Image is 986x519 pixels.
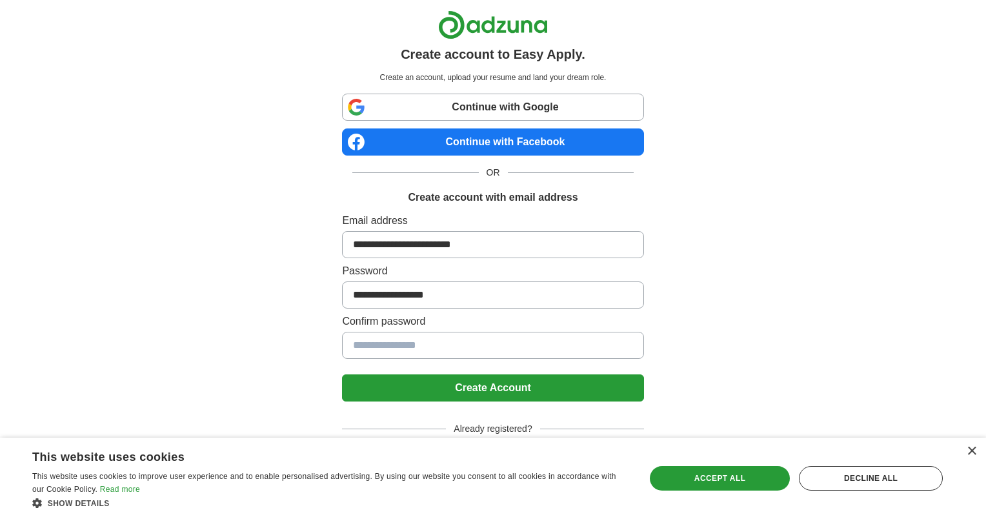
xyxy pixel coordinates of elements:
a: Continue with Facebook [342,128,643,156]
p: Create an account, upload your resume and land your dream role. [345,72,641,83]
label: Confirm password [342,314,643,329]
div: Accept all [650,466,790,491]
div: Show details [32,496,627,509]
label: Email address [342,213,643,229]
button: Create Account [342,374,643,402]
a: Continue with Google [342,94,643,121]
span: OR [479,166,508,179]
span: Show details [48,499,110,508]
h1: Create account with email address [408,190,578,205]
div: Close [967,447,976,456]
a: Read more, opens a new window [100,485,140,494]
label: Password [342,263,643,279]
div: Decline all [799,466,943,491]
img: Adzuna logo [438,10,548,39]
h1: Create account to Easy Apply. [401,45,585,64]
span: Already registered? [446,422,539,436]
span: This website uses cookies to improve user experience and to enable personalised advertising. By u... [32,472,616,494]
div: This website uses cookies [32,445,595,465]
